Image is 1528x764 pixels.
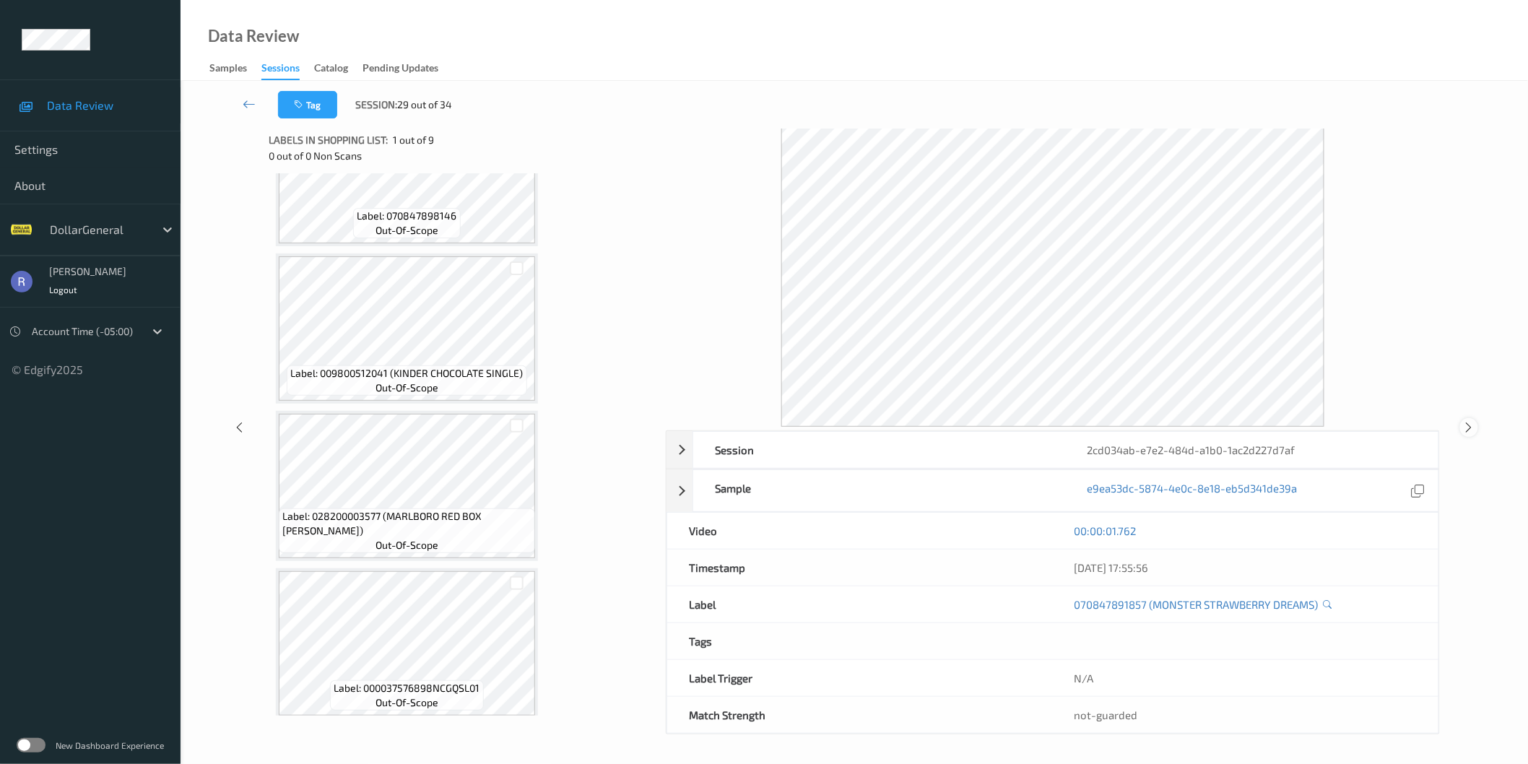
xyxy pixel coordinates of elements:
[269,149,656,163] div: 0 out of 0 Non Scans
[397,97,452,112] span: 29 out of 34
[1066,432,1438,468] div: 2cd034ab-e7e2-484d-a1b0-1ac2d227d7af
[376,381,438,395] span: out-of-scope
[282,509,531,538] span: Label: 028200003577 (MARLBORO RED BOX [PERSON_NAME])
[376,223,438,238] span: out-of-scope
[1053,660,1438,696] div: N/A
[667,550,1053,586] div: Timestamp
[334,681,480,695] span: Label: 000037576898NCGQSL01
[693,470,1066,511] div: Sample
[393,133,434,147] span: 1 out of 9
[1088,481,1298,500] a: e9ea53dc-5874-4e0c-8e18-eb5d341de39a
[667,623,1053,659] div: Tags
[314,61,348,79] div: Catalog
[376,538,438,552] span: out-of-scope
[1075,524,1137,538] a: 00:00:01.762
[363,61,438,79] div: Pending Updates
[291,366,524,381] span: Label: 009800512041 (KINDER CHOCOLATE SINGLE)
[314,58,363,79] a: Catalog
[667,513,1053,549] div: Video
[667,660,1053,696] div: Label Trigger
[693,432,1066,468] div: Session
[209,61,247,79] div: Samples
[209,58,261,79] a: Samples
[667,431,1439,469] div: Session2cd034ab-e7e2-484d-a1b0-1ac2d227d7af
[376,695,438,710] span: out-of-scope
[278,91,337,118] button: Tag
[363,58,453,79] a: Pending Updates
[269,133,388,147] span: Labels in shopping list:
[667,697,1053,733] div: Match Strength
[1075,560,1417,575] div: [DATE] 17:55:56
[1075,597,1319,612] a: 070847891857 (MONSTER STRAWBERRY DREAMS)
[667,586,1053,622] div: Label
[357,209,457,223] span: Label: 070847898146
[667,469,1439,512] div: Samplee9ea53dc-5874-4e0c-8e18-eb5d341de39a
[261,58,314,80] a: Sessions
[1075,708,1417,722] div: not-guarded
[355,97,397,112] span: Session:
[261,61,300,80] div: Sessions
[208,29,299,43] div: Data Review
